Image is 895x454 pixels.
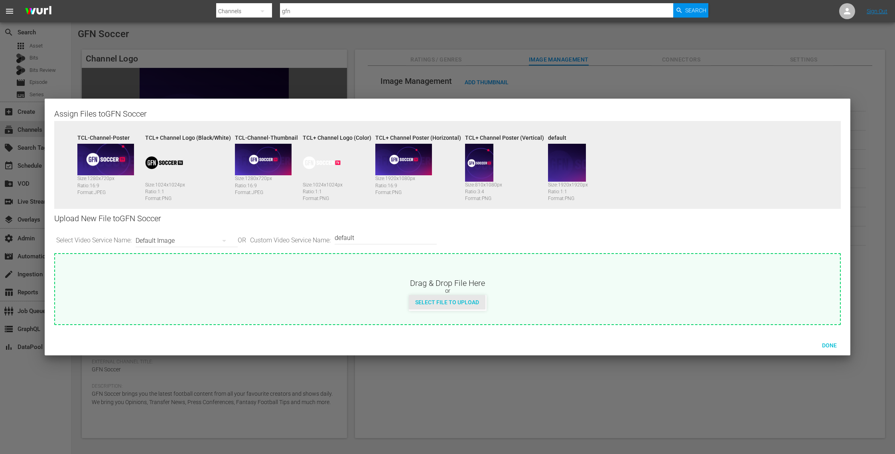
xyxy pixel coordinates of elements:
[548,144,586,182] img: 2093-default_v2.png
[548,182,612,198] div: Size: 1920 x 1920 px Ratio: 1:1 Format: PNG
[54,236,134,245] span: Select Video Service Name:
[375,134,461,139] div: TCL+ Channel Poster (Horizontal)
[77,175,141,192] div: Size: 1280 x 720 px Ratio: 16:9 Format: JPEG
[235,175,299,192] div: Size: 1280 x 720 px Ratio: 16:9 Format: JPEG
[867,8,887,14] a: Sign Out
[303,182,371,198] div: Size: 1024 x 1024 px Ratio: 1:1 Format: PNG
[145,182,231,198] div: Size: 1024 x 1024 px Ratio: 1:1 Format: PNG
[248,236,333,245] span: Custom Video Service Name:
[465,134,544,139] div: TCL+ Channel Poster (Vertical)
[465,182,544,198] div: Size: 810 x 1080 px Ratio: 3:4 Format: PNG
[409,299,485,305] span: Select File to Upload
[816,342,843,349] span: Done
[409,295,485,309] button: Select File to Upload
[685,3,706,18] span: Search
[145,144,183,182] img: White--_v1.png
[145,134,231,139] div: TCL+ Channel Logo (Black/White)
[375,144,432,176] img: 2093-TCL--Channel-Poster--Horizontal-_v1.png
[77,134,141,139] div: TCL-Channel-Poster
[55,287,840,295] div: or
[236,236,248,245] span: OR
[19,2,57,21] img: ans4CAIJ8jUAAAAAAAAAAAAAAAAAAAAAAAAgQb4GAAAAAAAAAAAAAAAAAAAAAAAAJMjXAAAAAAAAAAAAAAAAAAAAAAAAgAT5G...
[303,144,341,182] img: 2093-TCL--Channel-Logo--Color--_v1.png
[54,209,841,228] div: Upload New File to GFN Soccer
[548,134,612,139] div: default
[235,144,292,176] img: 2093-TCL-Channel-Thumbnail_v1.jpg
[136,230,234,252] div: Default Image
[673,3,708,18] button: Search
[303,134,371,139] div: TCL+ Channel Logo (Color)
[465,144,493,182] img: 2093-TCL--Channel-Poster--Vertical-_v1.png
[54,108,841,118] div: Assign Files to GFN Soccer
[5,6,14,16] span: menu
[235,134,299,139] div: TCL-Channel-Thumbnail
[55,278,840,287] div: Drag & Drop File Here
[812,338,847,352] button: Done
[375,175,461,192] div: Size: 1920 x 1080 px Ratio: 16:9 Format: PNG
[77,144,134,176] img: 2093-TCL-Channel-Poster_v1.jpg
